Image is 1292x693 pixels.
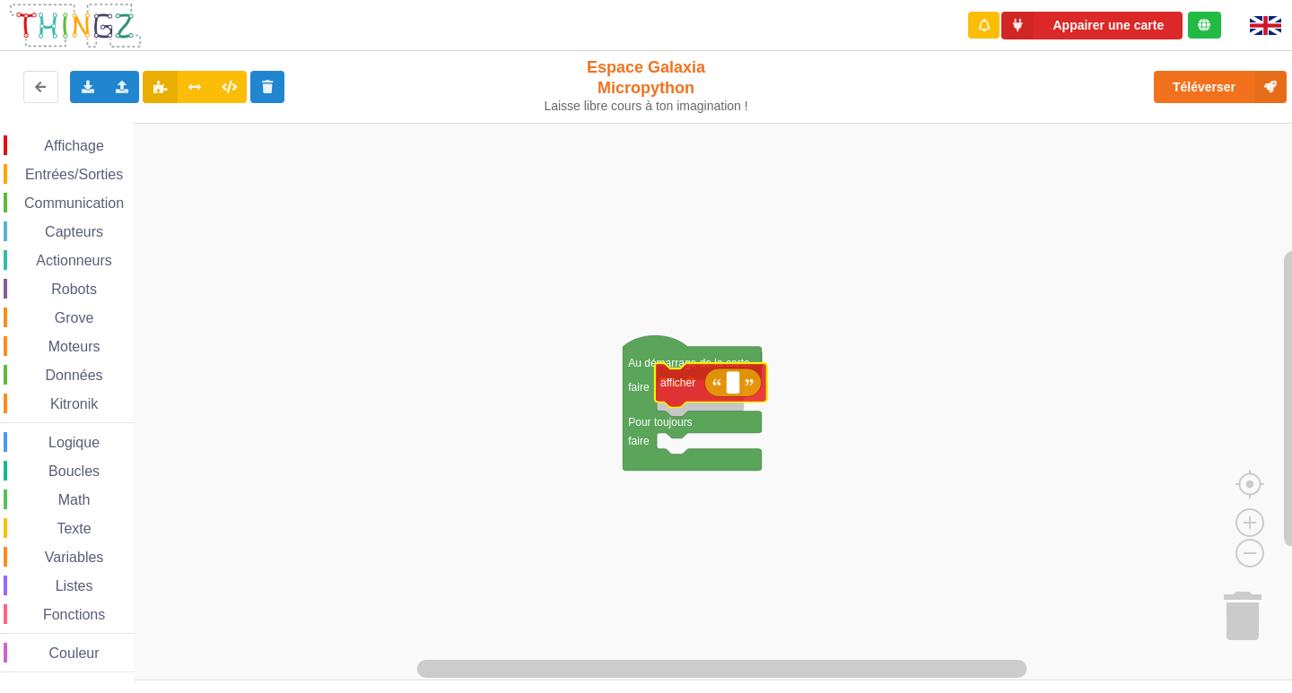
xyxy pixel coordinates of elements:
span: Moteurs [46,339,103,354]
span: Variables [42,550,107,565]
div: Tu es connecté au serveur de création de Thingz [1188,12,1221,39]
button: Téléverser [1154,71,1287,103]
span: Listes [53,578,96,593]
div: Espace Galaxia Micropython [537,57,756,114]
span: Math [56,492,93,507]
span: Grove [52,310,97,325]
div: Laisse libre cours à ton imagination ! [537,99,756,114]
span: Boucles [46,463,102,479]
span: Couleur [47,645,102,661]
span: Actionneurs [33,253,115,268]
span: Texte [54,521,93,536]
span: Logique [46,435,102,450]
span: Affichage [41,138,106,153]
span: Kitronik [48,396,100,411]
span: Communication [22,195,127,211]
text: Au démarrage de la carte [628,357,750,369]
span: Capteurs [42,224,106,239]
img: thingz_logo.png [8,2,143,49]
button: Appairer une carte [1001,12,1183,39]
img: gb.png [1250,16,1281,35]
span: Entrées/Sorties [22,167,126,182]
span: Robots [48,282,100,297]
span: Données [43,368,106,383]
span: Fonctions [40,607,108,622]
text: afficher [660,377,695,389]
